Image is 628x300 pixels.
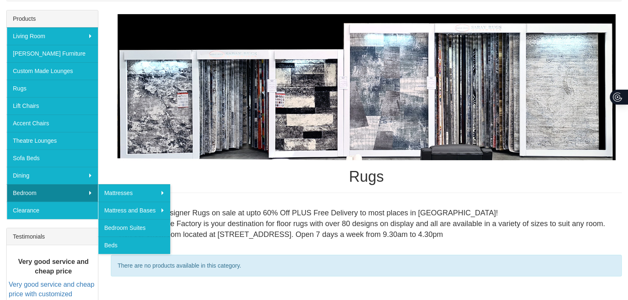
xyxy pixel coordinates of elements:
a: Sofa Beds [7,149,98,167]
a: Theatre Lounges [7,132,98,149]
a: Mattress and Bases [98,202,170,219]
img: Rugs [117,14,616,160]
a: Living Room [7,27,98,45]
div: There are no products available in this category. [111,255,622,276]
div: High Quality Designer Rugs on sale at upto 60% Off PLUS Free Delivery to most places in [GEOGRAPH... [111,201,622,246]
a: Clearance [7,202,98,219]
a: Rugs [7,80,98,97]
a: Mattresses [98,184,170,202]
a: Lift Chairs [7,97,98,115]
div: Testimonials [7,228,98,245]
a: Custom Made Lounges [7,62,98,80]
a: Accent Chairs [7,115,98,132]
a: Dining [7,167,98,184]
a: Bedroom Suites [98,219,170,237]
b: Very good service and cheap price [18,258,89,274]
a: Beds [98,237,170,254]
div: Products [7,10,98,27]
a: [PERSON_NAME] Furniture [7,45,98,62]
a: Bedroom [7,184,98,202]
h1: Rugs [111,168,622,185]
